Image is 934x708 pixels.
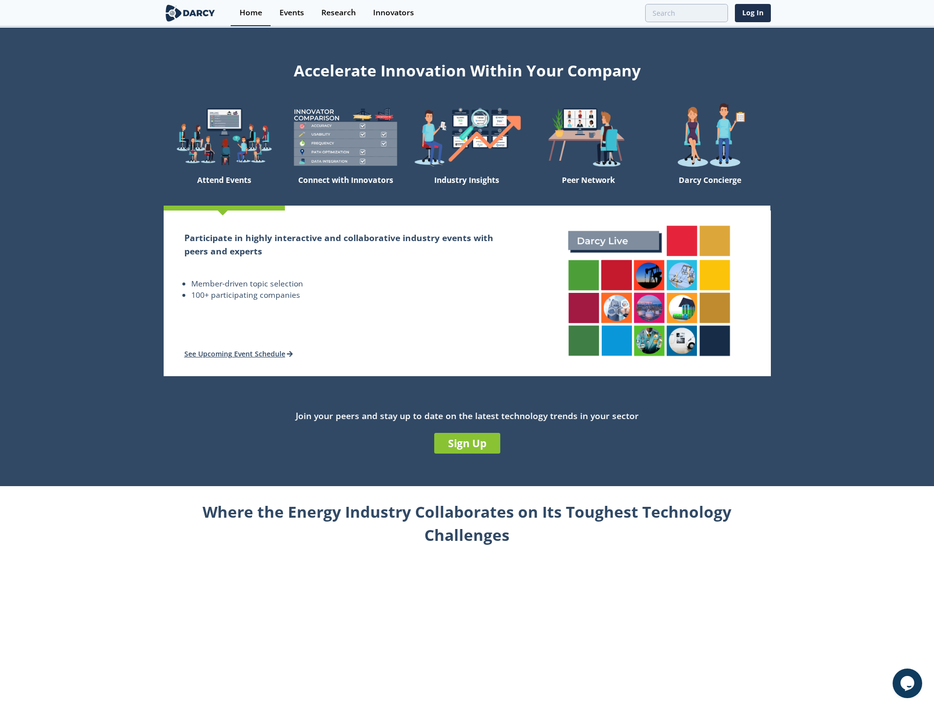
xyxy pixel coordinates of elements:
[893,669,924,698] iframe: chat widget
[528,103,649,171] img: welcome-attend-b816887fc24c32c29d1763c6e0ddb6e6.png
[285,171,406,206] div: Connect with Innovators
[528,171,649,206] div: Peer Network
[649,171,770,206] div: Darcy Concierge
[164,500,771,547] div: Where the Energy Industry Collaborates on Its Toughest Technology Challenges
[164,103,285,171] img: welcome-explore-560578ff38cea7c86bcfe544b5e45342.png
[406,171,527,206] div: Industry Insights
[373,9,414,17] div: Innovators
[406,103,527,171] img: welcome-find-a12191a34a96034fcac36f4ff4d37733.png
[285,103,406,171] img: welcome-compare-1b687586299da8f117b7ac84fd957760.png
[321,9,356,17] div: Research
[164,4,217,22] img: logo-wide.svg
[735,4,771,22] a: Log In
[434,433,500,454] a: Sign Up
[645,4,728,22] input: Advanced Search
[279,9,304,17] div: Events
[164,55,771,82] div: Accelerate Innovation Within Your Company
[164,171,285,206] div: Attend Events
[558,215,740,367] img: attend-events-831e21027d8dfeae142a4bc70e306247.png
[346,560,588,697] iframe: Intro to Darcy Partners
[191,289,507,301] li: 100+ participating companies
[649,103,770,171] img: welcome-concierge-wide-20dccca83e9cbdbb601deee24fb8df72.png
[240,9,262,17] div: Home
[191,278,507,290] li: Member-driven topic selection
[184,231,507,257] h2: Participate in highly interactive and collaborative industry events with peers and experts
[184,349,293,358] a: See Upcoming Event Schedule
